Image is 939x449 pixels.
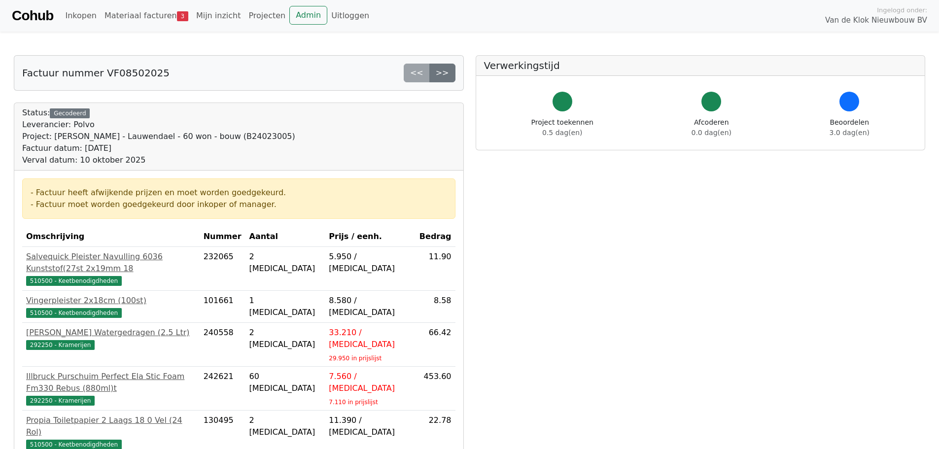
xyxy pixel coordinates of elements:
[26,371,196,394] div: Illbruck Purschuim Perfect Ela Stic Foam Fm330 Rebus (880ml)t
[416,247,455,291] td: 11.90
[329,295,412,318] div: 8.580 / [MEDICAL_DATA]
[329,355,382,362] sub: 29.950 in prijslijst
[416,367,455,411] td: 453.60
[692,129,731,137] span: 0.0 dag(en)
[329,251,412,275] div: 5.950 / [MEDICAL_DATA]
[249,371,321,394] div: 60 [MEDICAL_DATA]
[830,129,869,137] span: 3.0 dag(en)
[830,117,869,138] div: Beoordelen
[416,291,455,323] td: 8.58
[329,414,412,438] div: 11.390 / [MEDICAL_DATA]
[26,295,196,307] div: Vingerpleister 2x18cm (100st)
[249,295,321,318] div: 1 [MEDICAL_DATA]
[200,291,245,323] td: 101661
[101,6,192,26] a: Materiaal facturen3
[200,367,245,411] td: 242621
[22,107,295,166] div: Status:
[31,199,447,210] div: - Factuur moet worden goedgekeurd door inkoper of manager.
[325,227,416,247] th: Prijs / eenh.
[484,60,917,71] h5: Verwerkingstijd
[531,117,593,138] div: Project toekennen
[22,119,295,131] div: Leverancier: Polvo
[200,247,245,291] td: 232065
[26,396,95,406] span: 292250 - Kramerijen
[245,227,325,247] th: Aantal
[31,187,447,199] div: - Factuur heeft afwijkende prijzen en moet worden goedgekeurd.
[329,327,412,350] div: 33.210 / [MEDICAL_DATA]
[329,399,378,406] sub: 7.110 in prijslijst
[26,327,196,350] a: [PERSON_NAME] Watergedragen (2.5 Ltr)292250 - Kramerijen
[327,6,373,26] a: Uitloggen
[22,154,295,166] div: Verval datum: 10 oktober 2025
[692,117,731,138] div: Afcoderen
[26,251,196,286] a: Salvequick Pleister Navulling 6036 Kunststof(27st 2x19mm 18510500 - Keetbenodigdheden
[416,323,455,367] td: 66.42
[22,67,170,79] h5: Factuur nummer VF08502025
[192,6,245,26] a: Mijn inzicht
[26,327,196,339] div: [PERSON_NAME] Watergedragen (2.5 Ltr)
[26,414,196,438] div: Propia Toiletpapier 2 Laags 18 0 Vel (24 Rol)
[329,371,412,394] div: 7.560 / [MEDICAL_DATA]
[22,227,200,247] th: Omschrijving
[177,11,188,21] span: 3
[22,142,295,154] div: Factuur datum: [DATE]
[429,64,455,82] a: >>
[542,129,582,137] span: 0.5 dag(en)
[61,6,100,26] a: Inkopen
[249,251,321,275] div: 2 [MEDICAL_DATA]
[26,295,196,318] a: Vingerpleister 2x18cm (100st)510500 - Keetbenodigdheden
[50,108,90,118] div: Gecodeerd
[26,251,196,275] div: Salvequick Pleister Navulling 6036 Kunststof(27st 2x19mm 18
[12,4,53,28] a: Cohub
[249,327,321,350] div: 2 [MEDICAL_DATA]
[244,6,289,26] a: Projecten
[249,414,321,438] div: 2 [MEDICAL_DATA]
[200,323,245,367] td: 240558
[22,131,295,142] div: Project: [PERSON_NAME] - Lauwendael - 60 won - bouw (B24023005)
[26,276,122,286] span: 510500 - Keetbenodigdheden
[26,371,196,406] a: Illbruck Purschuim Perfect Ela Stic Foam Fm330 Rebus (880ml)t292250 - Kramerijen
[200,227,245,247] th: Nummer
[26,340,95,350] span: 292250 - Kramerijen
[26,308,122,318] span: 510500 - Keetbenodigdheden
[825,15,927,26] span: Van de Klok Nieuwbouw BV
[289,6,327,25] a: Admin
[416,227,455,247] th: Bedrag
[877,5,927,15] span: Ingelogd onder:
